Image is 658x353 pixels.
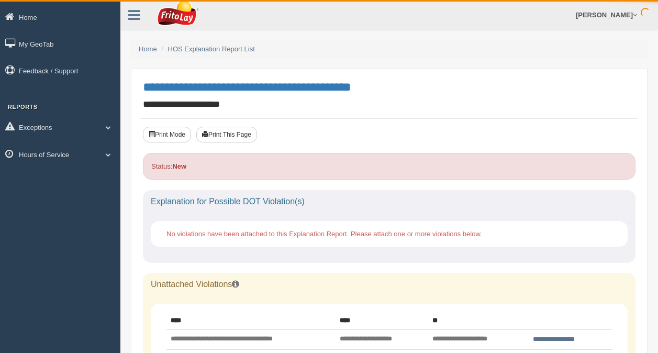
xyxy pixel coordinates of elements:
[143,273,635,296] div: Unattached Violations
[172,162,186,170] strong: New
[143,153,635,180] div: Status:
[166,230,482,238] span: No violations have been attached to this Explanation Report. Please attach one or more violations...
[168,45,255,53] a: HOS Explanation Report List
[143,190,635,213] div: Explanation for Possible DOT Violation(s)
[139,45,157,53] a: Home
[143,127,191,142] button: Print Mode
[196,127,257,142] button: Print This Page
